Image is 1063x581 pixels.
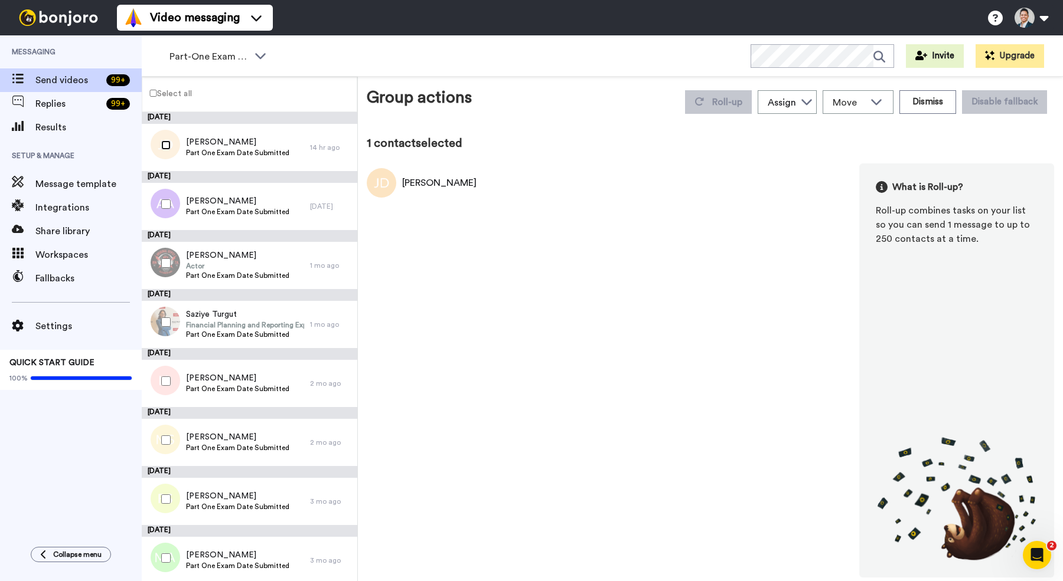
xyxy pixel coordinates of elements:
button: Upgrade [976,44,1044,68]
div: Roll-up combines tasks on your list so you can send 1 message to up to 250 contacts at a time. [876,203,1038,246]
span: Part One Exam Date Submitted [186,271,289,280]
span: 100% [9,373,28,383]
div: 1 mo ago [310,320,351,329]
span: Part One Exam Date Submitted [186,443,289,452]
label: Select all [142,86,192,100]
div: 3 mo ago [310,497,351,506]
span: Part One Exam Date Submitted [186,384,289,393]
div: [DATE] [142,171,357,183]
div: 1 mo ago [310,261,351,270]
span: [PERSON_NAME] [186,372,289,384]
div: [DATE] [142,112,357,124]
img: Image of Misty Korner [367,168,396,198]
span: [PERSON_NAME] [186,549,289,561]
div: Assign [768,96,796,110]
div: 99 + [106,74,130,86]
div: [DATE] [142,407,357,419]
span: Part-One Exam Booked [169,50,249,64]
span: Part One Exam Date Submitted [186,148,289,157]
div: 14 hr ago [310,143,351,152]
span: Video messaging [150,9,240,26]
div: 2 mo ago [310,379,351,388]
span: Actor [186,261,289,271]
img: bj-logo-header-white.svg [14,9,103,26]
span: Saziye Turgut [186,308,304,320]
span: Roll-up [712,97,742,107]
span: [PERSON_NAME] [186,136,289,148]
div: [PERSON_NAME] [402,176,477,190]
span: Part One Exam Date Submitted [186,561,289,570]
div: 2 mo ago [310,438,351,447]
span: Part One Exam Date Submitted [186,207,289,216]
span: Part One Exam Date Submitted [186,330,304,339]
div: [DATE] [142,230,357,242]
span: QUICK START GUIDE [9,359,94,367]
span: Move [833,96,865,110]
span: Integrations [35,201,142,215]
span: Collapse menu [53,550,102,559]
span: Part One Exam Date Submitted [186,502,289,511]
span: Message template [35,177,142,191]
span: Fallbacks [35,271,142,285]
div: 1 contact selected [367,135,1054,152]
button: Disable fallback [962,90,1047,114]
span: What is Roll-up? [892,180,963,194]
span: Workspaces [35,248,142,262]
span: Share library [35,224,142,238]
span: 2 [1047,541,1057,550]
button: Invite [906,44,964,68]
span: [PERSON_NAME] [186,431,289,443]
div: [DATE] [310,202,351,211]
span: Financial Planning and Reporting Expert [186,320,304,330]
img: joro-roll.png [876,436,1038,561]
div: 99 + [106,98,130,110]
span: [PERSON_NAME] [186,250,289,261]
div: Group actions [367,86,472,114]
button: Collapse menu [31,547,111,562]
span: [PERSON_NAME] [186,195,289,207]
input: Select all [149,90,157,97]
span: [PERSON_NAME] [186,490,289,502]
button: Dismiss [899,90,956,114]
button: Roll-up [685,90,752,114]
div: [DATE] [142,525,357,537]
div: [DATE] [142,289,357,301]
iframe: Intercom live chat [1023,541,1051,569]
span: Send videos [35,73,102,87]
span: Results [35,120,142,134]
div: 3 mo ago [310,556,351,565]
div: [DATE] [142,466,357,478]
span: Replies [35,97,102,111]
span: Settings [35,319,142,333]
img: vm-color.svg [124,8,143,27]
div: [DATE] [142,348,357,360]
